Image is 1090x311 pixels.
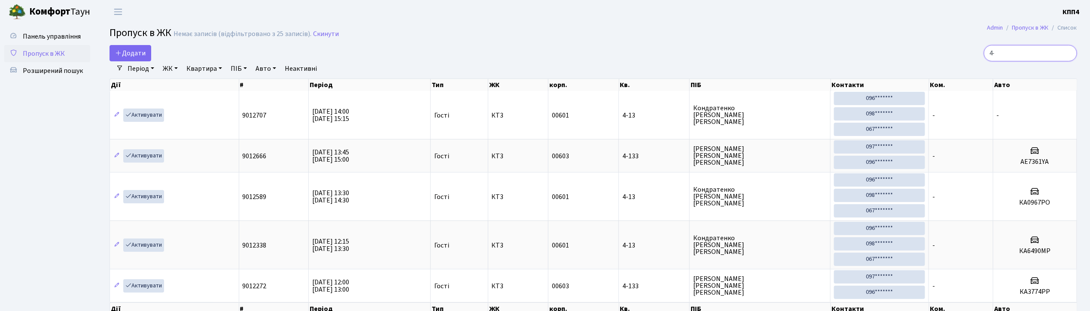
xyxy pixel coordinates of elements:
[932,111,935,120] span: -
[1049,23,1077,33] li: Список
[23,32,81,41] span: Панель управління
[984,45,1077,61] input: Пошук...
[239,79,309,91] th: #
[159,61,181,76] a: ЖК
[312,107,349,124] span: [DATE] 14:00 [DATE] 15:15
[552,192,569,202] span: 00601
[123,190,164,203] a: Активувати
[932,281,935,291] span: -
[309,79,431,91] th: Період
[434,153,449,160] span: Гості
[110,45,151,61] a: Додати
[434,193,449,200] span: Гості
[974,19,1090,37] nav: breadcrumb
[23,66,83,75] span: Розширений пошук
[997,247,1073,255] h5: КА6490МР
[174,30,311,38] div: Немає записів (відфільтровано з 25 записів).
[693,105,827,125] span: Кондратенко [PERSON_NAME] [PERSON_NAME]
[252,61,280,76] a: Авто
[552,241,569,250] span: 00601
[492,283,545,290] span: КТ3
[23,49,65,58] span: Пропуск в ЖК
[997,111,999,120] span: -
[693,145,827,166] span: [PERSON_NAME] [PERSON_NAME] [PERSON_NAME]
[622,112,686,119] span: 4-13
[831,79,929,91] th: Контакти
[1012,23,1049,32] a: Пропуск в ЖК
[434,242,449,249] span: Гості
[313,30,339,38] a: Скинути
[312,237,349,254] span: [DATE] 12:15 [DATE] 13:30
[693,235,827,255] span: Кондратенко [PERSON_NAME] [PERSON_NAME]
[4,62,90,79] a: Розширений пошук
[243,151,267,161] span: 9012666
[997,158,1073,166] h5: АЕ7361YA
[552,281,569,291] span: 00603
[243,111,267,120] span: 9012707
[619,79,690,91] th: Кв.
[227,61,250,76] a: ПІБ
[123,149,164,163] a: Активувати
[123,109,164,122] a: Активувати
[932,241,935,250] span: -
[932,151,935,161] span: -
[492,242,545,249] span: КТ3
[492,153,545,160] span: КТ3
[4,28,90,45] a: Панель управління
[29,5,70,18] b: Комфорт
[548,79,619,91] th: корп.
[29,5,90,19] span: Таун
[929,79,994,91] th: Ком.
[622,193,686,200] span: 4-13
[434,112,449,119] span: Гості
[243,192,267,202] span: 9012589
[552,151,569,161] span: 00603
[987,23,1003,32] a: Admin
[243,241,267,250] span: 9012338
[281,61,320,76] a: Неактивні
[622,283,686,290] span: 4-133
[431,79,488,91] th: Тип
[690,79,831,91] th: ПІБ
[4,45,90,62] a: Пропуск в ЖК
[997,288,1073,296] h5: КА3774РР
[552,111,569,120] span: 00601
[9,3,26,21] img: logo.png
[492,193,545,200] span: КТ3
[312,278,349,294] span: [DATE] 12:00 [DATE] 13:00
[488,79,548,91] th: ЖК
[993,79,1077,91] th: Авто
[124,61,158,76] a: Період
[693,186,827,207] span: Кондратенко [PERSON_NAME] [PERSON_NAME]
[622,242,686,249] span: 4-13
[183,61,225,76] a: Квартира
[622,153,686,160] span: 4-133
[932,192,935,202] span: -
[123,239,164,252] a: Активувати
[107,5,129,19] button: Переключити навігацію
[115,48,146,58] span: Додати
[492,112,545,119] span: КТ3
[243,281,267,291] span: 9012272
[693,275,827,296] span: [PERSON_NAME] [PERSON_NAME] [PERSON_NAME]
[312,188,349,205] span: [DATE] 13:30 [DATE] 14:30
[1063,7,1080,17] a: КПП4
[110,25,171,40] span: Пропуск в ЖК
[434,283,449,290] span: Гості
[997,199,1073,207] h5: КА0967РО
[123,279,164,293] a: Активувати
[312,148,349,164] span: [DATE] 13:45 [DATE] 15:00
[110,79,239,91] th: Дії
